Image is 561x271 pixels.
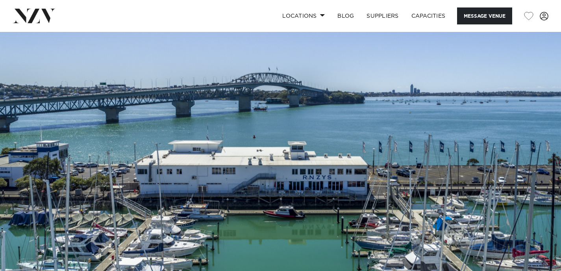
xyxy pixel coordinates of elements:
[457,7,512,24] button: Message Venue
[276,7,331,24] a: Locations
[360,7,405,24] a: SUPPLIERS
[13,9,56,23] img: nzv-logo.png
[405,7,452,24] a: Capacities
[331,7,360,24] a: BLOG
